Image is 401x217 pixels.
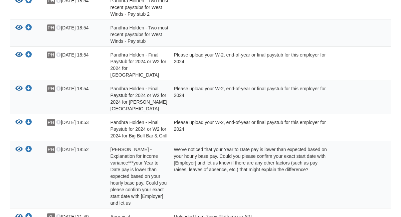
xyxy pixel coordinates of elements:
[15,51,23,59] button: View Pandhra Holden - Final Paystub for 2024 or W2 for 2024 for West Winds
[15,24,23,31] button: View Pandhra Holden - Two most recent paystubs for West Winds - Pay stub
[15,119,23,126] button: View Pandhra Holden - Final Paystub for 2024 or W2 for 2024 for Big Bull Bar & Grill
[111,86,167,111] span: Pandhra Holden - Final Paystub for 2024 or W2 for 2024 for [PERSON_NAME][GEOGRAPHIC_DATA]
[111,25,168,44] span: Pandhra Holden - Two most recent paystubs for West Winds - Pay stub
[111,52,166,78] span: Pandhra Holden - Final Paystub for 2024 or W2 for 2024 for [GEOGRAPHIC_DATA]
[25,86,32,92] a: Download Pandhra Holden - Final Paystub for 2024 or W2 for 2024 for Smith's Place
[56,120,88,125] span: [DATE] 18:53
[56,86,88,91] span: [DATE] 18:54
[169,85,328,112] div: Please upload your W-2, end-of-year or final paystub for this employer for 2024
[56,52,88,58] span: [DATE] 18:54
[169,146,328,206] div: We’ve noticed that your Year to Date pay is lower than expected based on your hourly base pay. Co...
[25,52,32,58] a: Download Pandhra Holden - Final Paystub for 2024 or W2 for 2024 for West Winds
[47,85,55,92] span: PH
[111,120,167,138] span: Pandhra Holden - Final Paystub for 2024 or W2 for 2024 for Big Bull Bar & Grill
[25,25,32,31] a: Download Pandhra Holden - Two most recent paystubs for West Winds - Pay stub
[47,51,55,58] span: PH
[25,120,32,125] a: Download Pandhra Holden - Final Paystub for 2024 or W2 for 2024 for Big Bull Bar & Grill
[15,85,23,92] button: View Pandhra Holden - Final Paystub for 2024 or W2 for 2024 for Smith's Place
[47,146,55,153] span: PH
[111,147,167,206] span: [PERSON_NAME] - Explanation for income variance***your Year to Date pay is lower than expected ba...
[169,119,328,139] div: Please upload your W-2, end-of-year or final paystub for this employer for 2024
[15,146,23,153] button: View Pandhra Holden - Explanation for income variance***your Year to Date pay is lower than expec...
[56,147,88,152] span: [DATE] 18:52
[56,25,88,30] span: [DATE] 18:54
[47,24,55,31] span: PH
[25,147,32,152] a: Download Pandhra Holden - Explanation for income variance***your Year to Date pay is lower than e...
[169,51,328,78] div: Please upload your W-2, end-of-year or final paystub for this employer for 2024
[47,119,55,126] span: PH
